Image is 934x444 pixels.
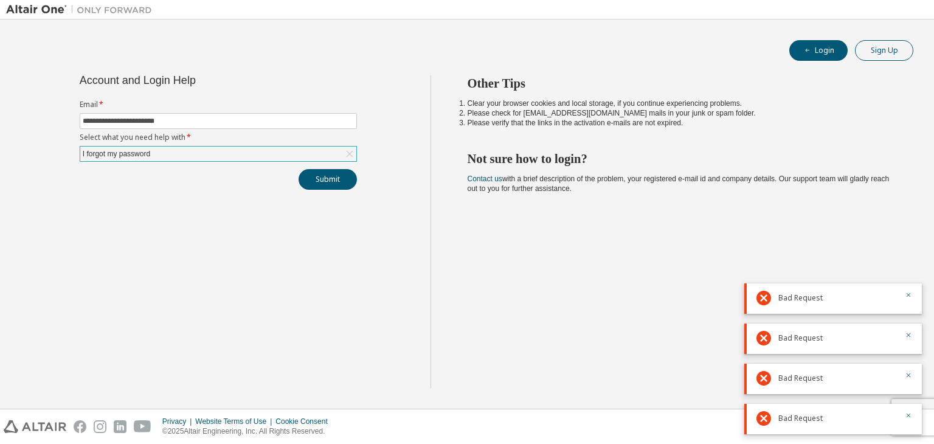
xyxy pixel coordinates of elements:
h2: Not sure how to login? [468,151,892,167]
label: Select what you need help with [80,133,357,142]
button: Submit [299,169,357,190]
span: with a brief description of the problem, your registered e-mail id and company details. Our suppo... [468,175,890,193]
p: © 2025 Altair Engineering, Inc. All Rights Reserved. [162,426,335,437]
div: Cookie Consent [275,417,334,426]
div: Website Terms of Use [195,417,275,426]
li: Please check for [EMAIL_ADDRESS][DOMAIN_NAME] mails in your junk or spam folder. [468,108,892,118]
span: Bad Request [778,333,823,343]
span: Bad Request [778,414,823,423]
img: linkedin.svg [114,420,126,433]
li: Please verify that the links in the activation e-mails are not expired. [468,118,892,128]
a: Contact us [468,175,502,183]
button: Sign Up [855,40,913,61]
label: Email [80,100,357,109]
div: Account and Login Help [80,75,302,85]
img: altair_logo.svg [4,420,66,433]
div: Privacy [162,417,195,426]
span: Bad Request [778,293,823,303]
button: Login [789,40,848,61]
img: Altair One [6,4,158,16]
div: I forgot my password [81,147,152,161]
h2: Other Tips [468,75,892,91]
img: youtube.svg [134,420,151,433]
img: instagram.svg [94,420,106,433]
span: Bad Request [778,373,823,383]
div: I forgot my password [80,147,356,161]
li: Clear your browser cookies and local storage, if you continue experiencing problems. [468,99,892,108]
img: facebook.svg [74,420,86,433]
